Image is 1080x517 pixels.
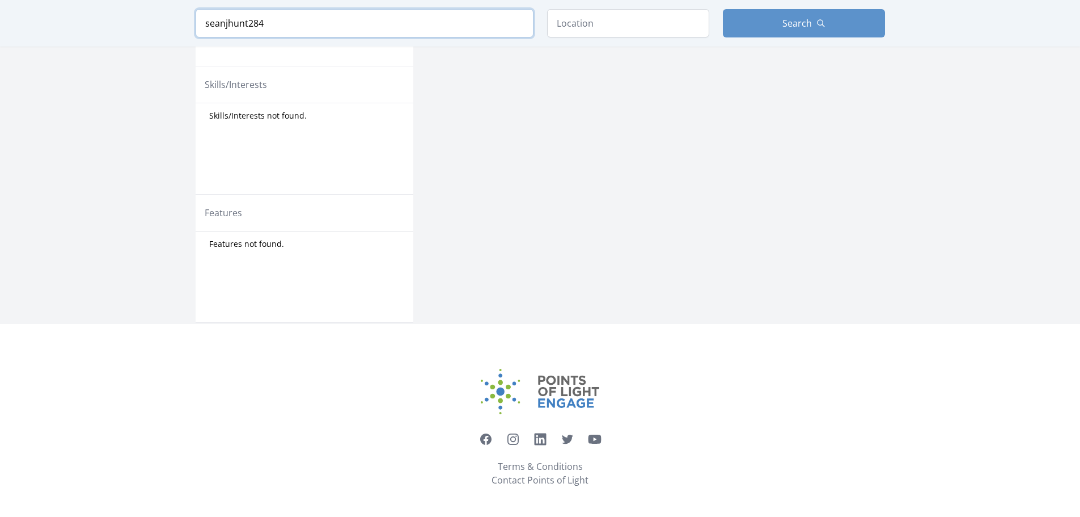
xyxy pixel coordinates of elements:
span: Skills/Interests not found. [209,110,307,121]
input: Keyword [196,9,533,37]
a: Contact Points of Light [492,473,588,487]
input: Location [547,9,709,37]
a: Terms & Conditions [498,460,583,473]
img: Points of Light Engage [481,369,600,414]
button: Search [723,9,885,37]
span: Features not found. [209,238,284,250]
legend: Skills/Interests [205,78,267,91]
span: Search [782,16,812,30]
legend: Features [205,206,242,220]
